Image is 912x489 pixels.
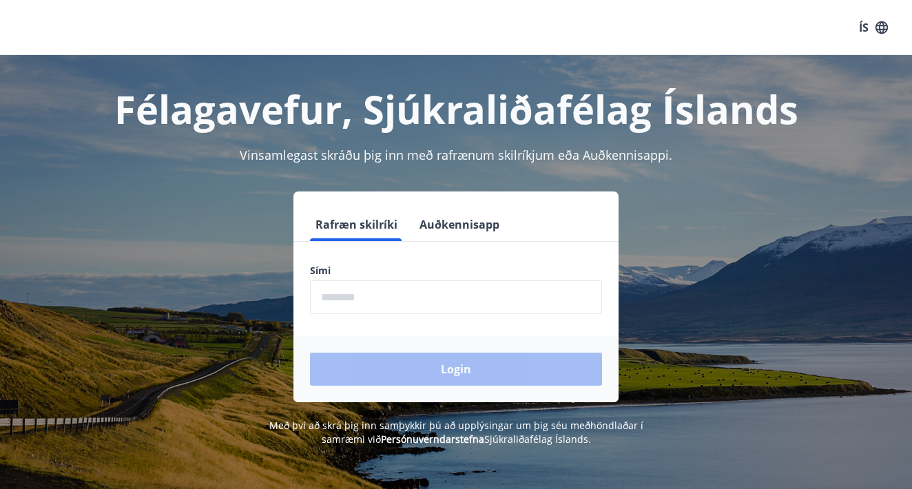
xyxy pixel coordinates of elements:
button: Auðkennisapp [414,208,505,241]
button: ÍS [851,15,895,40]
span: Vinsamlegast skráðu þig inn með rafrænum skilríkjum eða Auðkennisappi. [240,147,672,163]
h1: Félagavefur, Sjúkraliðafélag Íslands [17,83,895,135]
a: Persónuverndarstefna [381,433,484,446]
span: Með því að skrá þig inn samþykkir þú að upplýsingar um þig séu meðhöndlaðar í samræmi við Sjúkral... [269,419,643,446]
label: Sími [310,264,602,278]
button: Rafræn skilríki [310,208,403,241]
